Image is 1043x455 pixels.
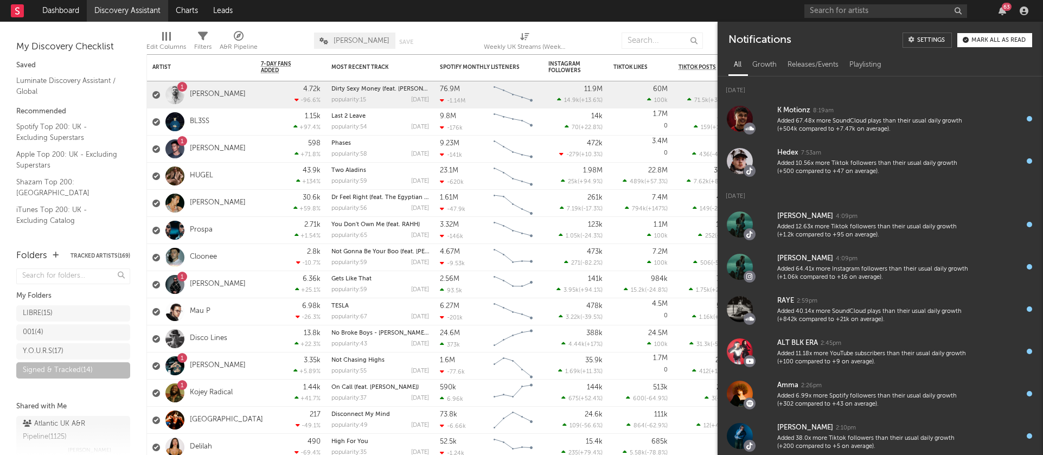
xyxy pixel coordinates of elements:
[190,117,209,126] a: BL3SS
[693,259,733,266] div: ( )
[440,233,463,240] div: -146k
[716,233,731,239] span: -49 %
[588,221,603,228] div: 123k
[440,64,521,71] div: Spotify Monthly Listeners
[190,415,263,425] a: [GEOGRAPHIC_DATA]
[16,149,119,171] a: Apple Top 200: UK - Excluding Superstars
[586,303,603,310] div: 478k
[331,222,429,228] div: You Don't Own Me (feat. RAHH)
[331,384,419,390] a: On Call (feat. [PERSON_NAME])
[565,124,603,131] div: ( )
[777,104,810,117] div: K Motionz
[220,41,258,54] div: A&R Pipeline
[777,392,968,409] div: Added 6.99x more Spotify followers than their usual daily growth (+302 compared to +43 on average).
[687,178,733,185] div: ( )
[718,140,1043,182] a: Hedex7:53amAdded 10.56x more Tiktok followers than their usual daily growth (+500 compared to +47...
[331,195,489,201] a: Dr Feel Right (feat. The Egyptian Lover & Rome Fortune)
[190,198,246,208] a: [PERSON_NAME]
[693,205,733,212] div: ( )
[971,37,1026,43] div: Mark all as read
[581,152,601,158] span: +10.3 %
[440,194,458,201] div: 1.61M
[190,90,246,99] a: [PERSON_NAME]
[295,151,321,158] div: +71.8 %
[571,260,580,266] span: 271
[440,248,460,255] div: 4.67M
[489,325,538,353] svg: Chart title
[411,287,429,293] div: [DATE]
[582,315,601,321] span: -39.5 %
[295,97,321,104] div: -96.6 %
[489,163,538,190] svg: Chart title
[331,178,367,184] div: popularity: 59
[440,86,460,93] div: 76.9M
[489,81,538,108] svg: Chart title
[23,364,93,377] div: Signed & Tracked ( 14 )
[718,98,1043,140] a: K Motionz8:19amAdded 67.48x more SoundCloud plays than their usual daily growth (+504k compared t...
[777,421,833,434] div: [PERSON_NAME]
[296,178,321,185] div: +134 %
[1002,3,1012,11] div: 63
[580,125,601,131] span: +22.8 %
[588,275,603,283] div: 141k
[440,287,462,294] div: 93.5k
[489,108,538,136] svg: Chart title
[714,167,733,174] div: 3.75M
[712,125,731,131] span: +164 %
[304,330,321,337] div: 13.8k
[777,294,794,307] div: RAYE
[917,37,945,43] div: Settings
[411,97,429,103] div: [DATE]
[712,206,731,212] span: -26.6 %
[631,287,645,293] span: 15.2k
[440,260,465,267] div: -9.53k
[712,287,731,293] span: +288 %
[564,287,579,293] span: 3.95k
[190,280,246,289] a: [PERSON_NAME]
[23,307,53,320] div: LIBRE ( 15 )
[692,151,733,158] div: ( )
[331,276,429,282] div: Gets Like That
[999,7,1006,15] button: 63
[712,342,731,348] span: -52.6 %
[16,105,130,118] div: Recommended
[411,341,429,347] div: [DATE]
[16,362,130,379] a: Signed & Tracked(14)
[777,350,968,367] div: Added 11.18x more YouTube subscribers than their usual daily growth (+100 compared to +9 on avera...
[648,330,668,337] div: 24.5M
[220,27,258,59] div: A&R Pipeline
[700,260,711,266] span: 506
[190,334,227,343] a: Disco Lines
[689,341,733,348] div: ( )
[694,124,733,131] div: ( )
[194,27,212,59] div: Filters
[652,300,668,307] div: 4.5M
[16,305,130,322] a: LIBRE(15)
[556,286,603,293] div: ( )
[440,206,465,213] div: -47.9k
[411,124,429,130] div: [DATE]
[625,205,668,212] div: ( )
[696,287,710,293] span: 1.75k
[687,97,733,104] div: ( )
[308,140,321,147] div: 598
[777,117,968,134] div: Added 67.48x more SoundCloud plays than their usual daily growth (+504k compared to +7.47k on ave...
[303,86,321,93] div: 4.72k
[16,41,130,54] div: My Discovery Checklist
[566,152,579,158] span: -279
[572,125,579,131] span: 70
[566,315,580,321] span: 3.22k
[331,222,420,228] a: You Don't Own Me (feat. RAHH)
[489,190,538,217] svg: Chart title
[718,203,1043,246] a: [PERSON_NAME]4:09pmAdded 12.63x more Tiktok followers than their usual daily growth (+1.2k compar...
[654,233,668,239] span: 100k
[777,210,833,223] div: [PERSON_NAME]
[777,434,968,451] div: Added 38.0x more Tiktok followers than their usual daily growth (+200 compared to +5 on average).
[564,259,603,266] div: ( )
[699,152,710,158] span: 436
[613,64,651,71] div: TikTok Likes
[654,260,668,266] span: 100k
[648,167,668,174] div: 22.8M
[489,271,538,298] svg: Chart title
[777,379,798,392] div: Amma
